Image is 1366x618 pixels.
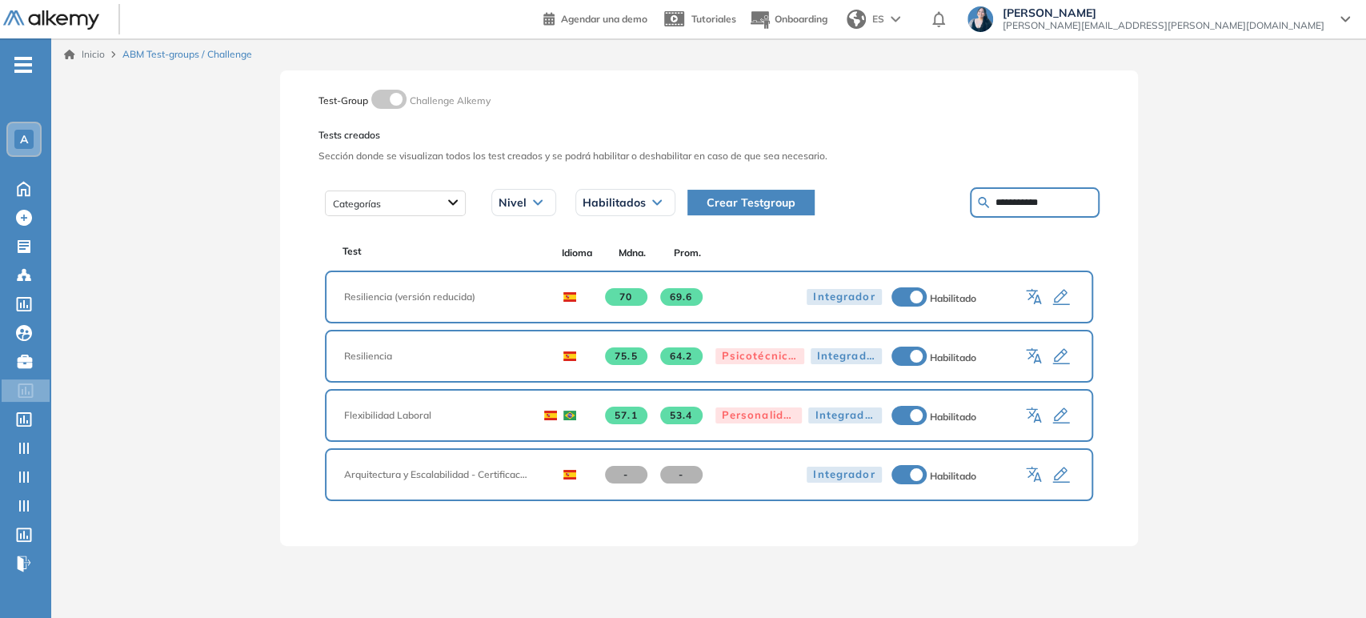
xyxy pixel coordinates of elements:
[1003,6,1324,19] span: [PERSON_NAME]
[660,288,703,306] span: 69.6
[605,288,647,306] span: 70
[807,289,881,305] div: Integrador
[872,12,884,26] span: ES
[3,10,99,30] img: Logo
[660,466,703,484] span: -
[930,470,976,482] span: Habilitado
[544,411,557,420] img: ESP
[318,149,1100,163] span: Sección donde se visualizan todos los test creados y se podrá habilitar o deshabilitar en caso de...
[847,10,866,29] img: world
[550,246,605,260] span: Idioma
[325,508,1093,527] div: .
[1286,541,1366,618] div: Widget de chat
[563,351,576,361] img: ESP
[344,408,522,423] span: Flexibilidad Laboral
[715,348,804,364] div: Psicotécnicas
[410,94,491,106] span: Challenge Alkemy
[707,194,795,211] span: Crear Testgroup
[811,348,882,364] div: Integrador
[343,244,362,259] span: Test
[891,16,900,22] img: arrow
[344,290,541,304] span: Resiliencia (versión reducida)
[344,468,541,482] span: Arquitectura y Escalabilidad - Certificación
[659,246,715,260] span: Prom.
[499,196,527,209] span: Nivel
[660,347,703,365] span: 64.2
[563,411,576,420] img: BRA
[563,292,576,302] img: ESP
[1286,541,1366,618] iframe: Chat Widget
[687,190,815,215] button: Crear Testgroup
[583,196,646,209] span: Habilitados
[561,13,647,25] span: Agendar una demo
[604,246,659,260] span: Mdna.
[318,128,1100,142] span: Tests creados
[930,351,976,363] span: Habilitado
[605,407,647,424] span: 57.1
[605,347,647,365] span: 75.5
[660,407,703,424] span: 53.4
[64,47,105,62] a: Inicio
[543,8,647,27] a: Agendar una demo
[563,470,576,480] img: ESP
[344,349,541,363] span: Resiliencia
[807,467,881,483] div: Integrador
[1003,19,1324,32] span: [PERSON_NAME][EMAIL_ADDRESS][PERSON_NAME][DOMAIN_NAME]
[122,47,252,62] span: ABM Test-groups / Challenge
[775,13,827,25] span: Onboarding
[930,292,976,304] span: Habilitado
[749,2,827,37] button: Onboarding
[930,411,976,423] span: Habilitado
[14,63,32,66] i: -
[318,94,368,106] span: Test-Group
[808,407,881,423] div: Integrador
[20,133,28,146] span: A
[691,13,736,25] span: Tutoriales
[605,466,647,484] span: -
[715,407,803,423] div: Personalidad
